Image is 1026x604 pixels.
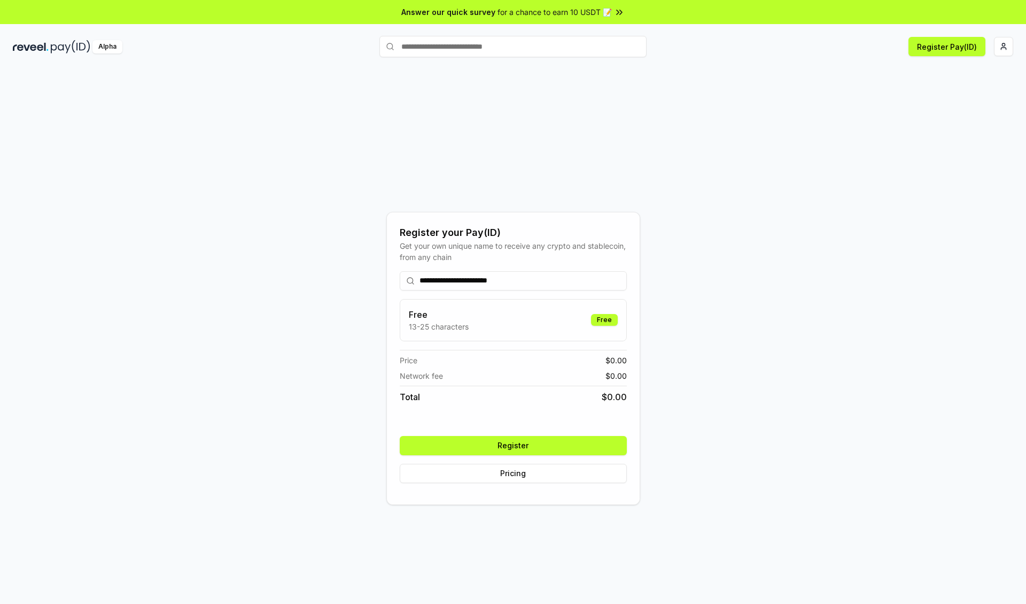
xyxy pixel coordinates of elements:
[602,391,627,403] span: $ 0.00
[400,391,420,403] span: Total
[13,40,49,53] img: reveel_dark
[591,314,618,326] div: Free
[401,6,495,18] span: Answer our quick survey
[908,37,985,56] button: Register Pay(ID)
[409,321,469,332] p: 13-25 characters
[605,355,627,366] span: $ 0.00
[92,40,122,53] div: Alpha
[400,225,627,240] div: Register your Pay(ID)
[400,355,417,366] span: Price
[51,40,90,53] img: pay_id
[400,436,627,455] button: Register
[400,370,443,381] span: Network fee
[409,308,469,321] h3: Free
[605,370,627,381] span: $ 0.00
[400,240,627,263] div: Get your own unique name to receive any crypto and stablecoin, from any chain
[400,464,627,483] button: Pricing
[498,6,612,18] span: for a chance to earn 10 USDT 📝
